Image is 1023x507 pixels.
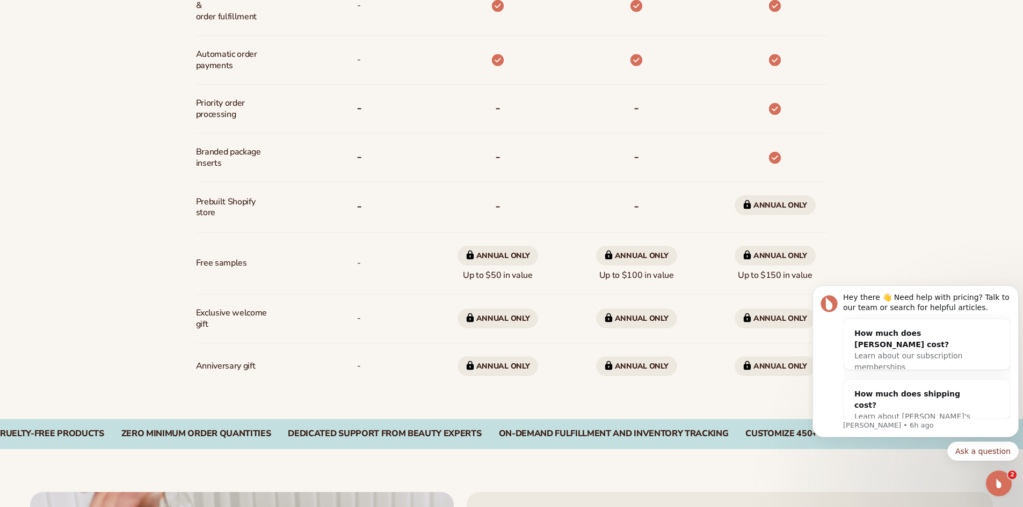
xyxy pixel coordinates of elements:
[288,429,481,439] div: Dedicated Support From Beauty Experts
[596,356,677,376] span: Annual only
[357,356,361,376] span: -
[596,246,677,266] span: Annual only
[196,142,267,173] span: Branded package inserts
[495,99,500,116] b: -
[357,148,362,165] b: -
[634,197,639,215] b: -
[735,246,816,266] span: Annual only
[357,197,362,215] b: -
[196,192,267,223] span: Prebuilt Shopify store
[1008,471,1017,479] span: 2
[121,429,271,439] div: Zero Minimum Order QuantitieS
[634,99,639,116] b: -
[196,93,267,124] span: Priority order processing
[196,253,247,273] span: Free samples
[196,356,256,376] span: Anniversary gift
[357,50,361,70] span: -
[735,356,816,376] span: Annual only
[458,241,539,285] span: Up to $50 in value
[458,246,539,266] span: Annual only
[357,308,361,328] span: -
[634,148,639,165] b: -
[745,429,866,439] div: CUSTOMIZE 450+ PRODUCTS
[499,429,729,439] div: On-Demand Fulfillment and Inventory Tracking
[808,250,1023,478] iframe: Intercom notifications message
[458,308,539,328] span: Annual only
[495,197,500,215] b: -
[196,303,267,334] span: Exclusive welcome gift
[986,471,1012,496] iframe: Intercom live chat
[735,241,816,285] span: Up to $150 in value
[596,308,677,328] span: Annual only
[495,148,500,165] b: -
[357,253,361,273] span: -
[357,99,362,116] b: -
[735,308,816,328] span: Annual only
[735,195,816,215] span: Annual only
[458,356,539,376] span: Annual only
[196,45,267,76] span: Automatic order payments
[596,241,677,285] span: Up to $100 in value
